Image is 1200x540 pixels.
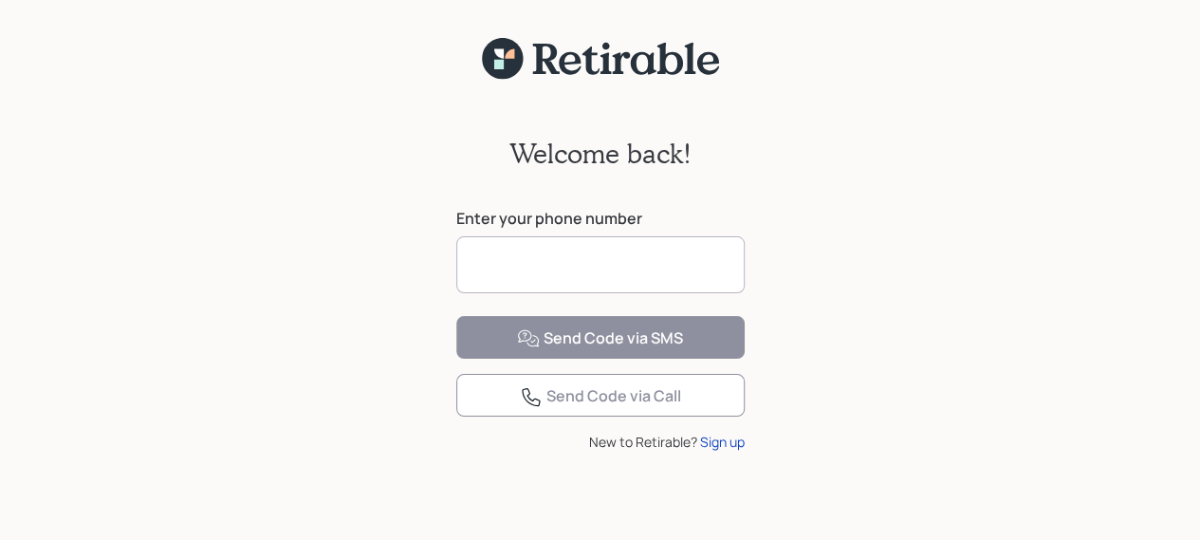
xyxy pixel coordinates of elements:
[520,385,681,408] div: Send Code via Call
[517,327,683,350] div: Send Code via SMS
[456,374,745,417] button: Send Code via Call
[456,208,745,229] label: Enter your phone number
[456,432,745,452] div: New to Retirable?
[456,316,745,359] button: Send Code via SMS
[509,138,692,170] h2: Welcome back!
[700,432,745,452] div: Sign up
